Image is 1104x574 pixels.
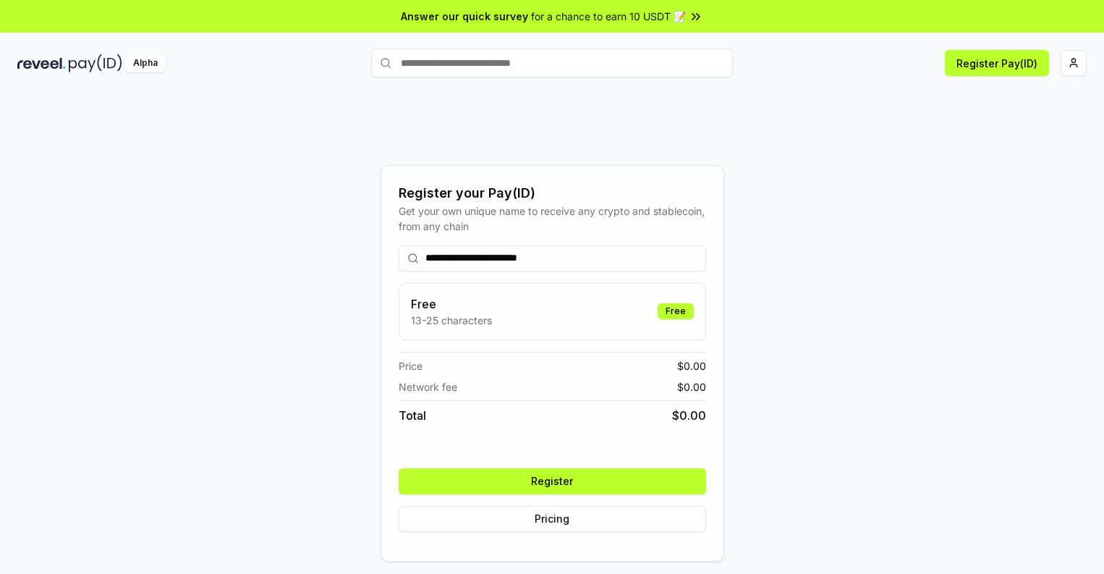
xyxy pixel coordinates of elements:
[125,54,166,72] div: Alpha
[399,203,706,234] div: Get your own unique name to receive any crypto and stablecoin, from any chain
[399,468,706,494] button: Register
[399,407,426,424] span: Total
[672,407,706,424] span: $ 0.00
[401,9,528,24] span: Answer our quick survey
[411,295,492,313] h3: Free
[399,183,706,203] div: Register your Pay(ID)
[658,303,694,319] div: Free
[399,379,457,394] span: Network fee
[17,54,66,72] img: reveel_dark
[945,50,1049,76] button: Register Pay(ID)
[411,313,492,328] p: 13-25 characters
[69,54,122,72] img: pay_id
[531,9,686,24] span: for a chance to earn 10 USDT 📝
[677,358,706,373] span: $ 0.00
[399,358,423,373] span: Price
[677,379,706,394] span: $ 0.00
[399,506,706,532] button: Pricing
